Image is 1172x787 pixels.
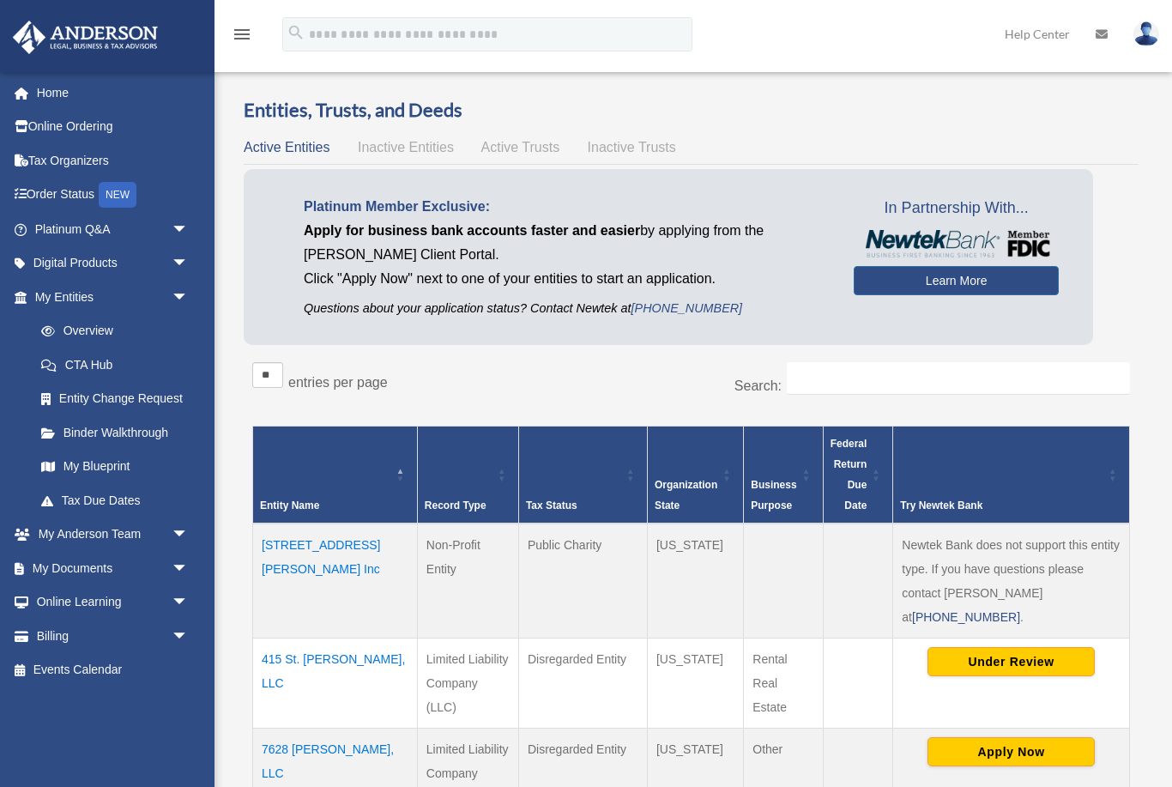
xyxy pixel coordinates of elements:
p: Click "Apply Now" next to one of your entities to start an application. [304,267,828,291]
button: Under Review [927,647,1095,676]
td: Public Charity [518,524,647,639]
td: Rental Real Estate [744,638,823,728]
a: Entity Change Request [24,382,206,416]
span: arrow_drop_down [172,518,206,553]
span: Active Trusts [481,140,560,154]
td: Non-Profit Entity [417,524,518,639]
span: Record Type [425,499,486,512]
span: arrow_drop_down [172,619,206,654]
span: In Partnership With... [854,195,1059,222]
td: Disregarded Entity [518,638,647,728]
th: Tax Status: Activate to sort [518,426,647,524]
span: Organization State [655,479,717,512]
a: Binder Walkthrough [24,415,206,450]
a: My Blueprint [24,450,206,484]
span: Business Purpose [751,479,796,512]
a: [PHONE_NUMBER] [631,301,743,315]
a: Digital Productsarrow_drop_down [12,246,214,281]
label: entries per page [288,375,388,390]
span: arrow_drop_down [172,280,206,315]
div: Try Newtek Bank [900,495,1103,516]
a: Platinum Q&Aarrow_drop_down [12,212,214,246]
th: Federal Return Due Date: Activate to sort [823,426,893,524]
span: Federal Return Due Date [831,438,867,512]
td: 415 St. [PERSON_NAME], LLC [253,638,418,728]
td: [STREET_ADDRESS][PERSON_NAME] Inc [253,524,418,639]
a: Learn More [854,266,1059,295]
h3: Entities, Trusts, and Deeds [244,97,1139,124]
a: Online Ordering [12,110,214,144]
p: Questions about your application status? Contact Newtek at [304,298,828,319]
span: arrow_drop_down [172,551,206,586]
a: Tax Due Dates [24,483,206,518]
td: Limited Liability Company (LLC) [417,638,518,728]
td: [US_STATE] [647,638,743,728]
a: Billingarrow_drop_down [12,619,214,653]
td: Newtek Bank does not support this entity type. If you have questions please contact [PERSON_NAME]... [893,524,1130,639]
i: search [287,23,305,42]
p: Platinum Member Exclusive: [304,195,828,219]
th: Record Type: Activate to sort [417,426,518,524]
span: Entity Name [260,499,319,512]
span: arrow_drop_down [172,212,206,247]
a: My Documentsarrow_drop_down [12,551,214,585]
img: NewtekBankLogoSM.png [862,230,1050,257]
img: User Pic [1133,21,1159,46]
th: Business Purpose: Activate to sort [744,426,823,524]
span: arrow_drop_down [172,585,206,621]
label: Search: [734,378,782,393]
th: Try Newtek Bank : Activate to sort [893,426,1130,524]
a: Events Calendar [12,653,214,687]
div: NEW [99,182,136,208]
p: by applying from the [PERSON_NAME] Client Portal. [304,219,828,267]
a: CTA Hub [24,348,206,382]
a: Overview [24,314,197,348]
td: [US_STATE] [647,524,743,639]
span: arrow_drop_down [172,246,206,282]
span: Tax Status [526,499,577,512]
th: Entity Name: Activate to invert sorting [253,426,418,524]
th: Organization State: Activate to sort [647,426,743,524]
a: menu [232,30,252,45]
a: My Entitiesarrow_drop_down [12,280,206,314]
a: My Anderson Teamarrow_drop_down [12,518,214,552]
span: Apply for business bank accounts faster and easier [304,223,640,238]
button: Apply Now [927,737,1095,766]
a: Tax Organizers [12,143,214,178]
span: Inactive Trusts [588,140,676,154]
i: menu [232,24,252,45]
a: Order StatusNEW [12,178,214,213]
a: Online Learningarrow_drop_down [12,585,214,620]
img: Anderson Advisors Platinum Portal [8,21,163,54]
a: Home [12,76,214,110]
span: Inactive Entities [358,140,454,154]
span: Active Entities [244,140,329,154]
a: [PHONE_NUMBER] [912,610,1020,624]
